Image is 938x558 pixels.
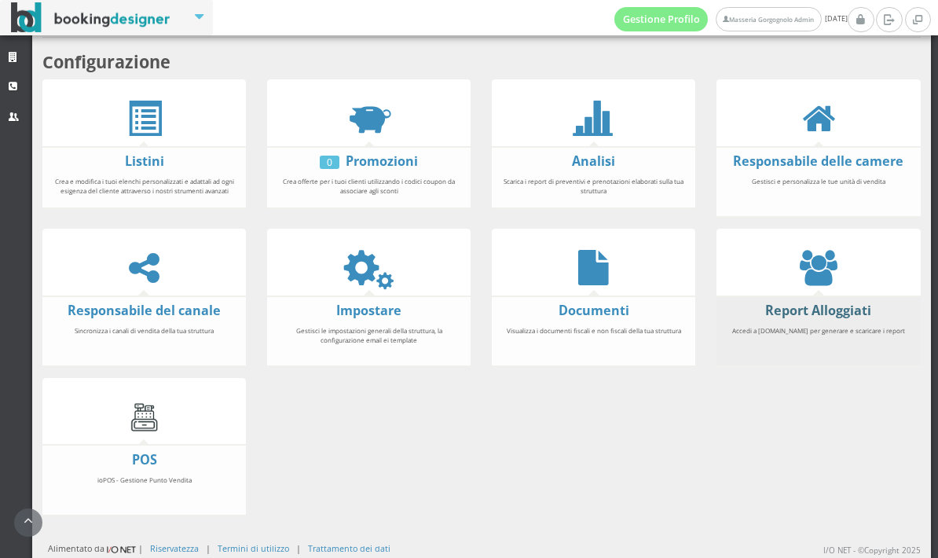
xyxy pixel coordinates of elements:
font: Gestisci le impostazioni generali della struttura, la configurazione email ei template [296,326,442,344]
font: ioPOS - Gestione Punto Vendita [97,475,192,484]
a: Analisi [572,152,615,170]
font: Gestione Profilo [623,13,700,26]
font: [DATE] [825,13,848,24]
font: Crea offerte per i tuoi clienti utilizzando i codici coupon da associare agli sconti [283,177,455,195]
font: Configurazione [42,50,170,73]
font: | [296,542,301,554]
a: Report Alloggiati [765,302,871,319]
a: Responsabile del canale [68,302,221,319]
font: Masseria Gorgognolo Admin [729,15,814,24]
a: POS [132,451,157,468]
font: Visualizza i documenti fiscali e non fiscali della tua struttura [507,326,681,335]
a: Impostare [336,302,401,319]
font: Accedi a [DOMAIN_NAME] per generare e scaricare i report [732,326,905,335]
img: ionet_small_logo.png [104,543,138,556]
a: Trattamento dei dati [308,542,390,554]
a: Gestione Profilo [614,7,709,31]
font: | [206,542,211,554]
a: Promozioni [346,152,418,170]
font: Alimentato da [48,542,104,554]
a: Listini [125,152,164,170]
a: Masseria Gorgognolo Admin [716,7,821,31]
a: Documenti [559,302,629,319]
img: BookingDesigner.com [11,2,170,33]
font: Gestisci e personalizza le tue unità di vendita [752,177,885,185]
img: cash-register.gif [126,399,162,435]
font: Crea e modifica i tuoi elenchi personalizzati e adattali ad ogni esigenza del cliente attraverso ... [55,177,234,195]
a: Termini di utilizzo [218,542,289,554]
font: Scarica i report di preventivi e prenotazioni elaborati sulla tua struttura [504,177,683,195]
font: | [138,542,143,554]
font: Sincronizza i canali di vendita della tua struttura [75,326,214,335]
font: 0 [327,156,332,169]
a: Riservatezza [150,542,199,554]
a: Responsabile delle camere [733,152,903,170]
